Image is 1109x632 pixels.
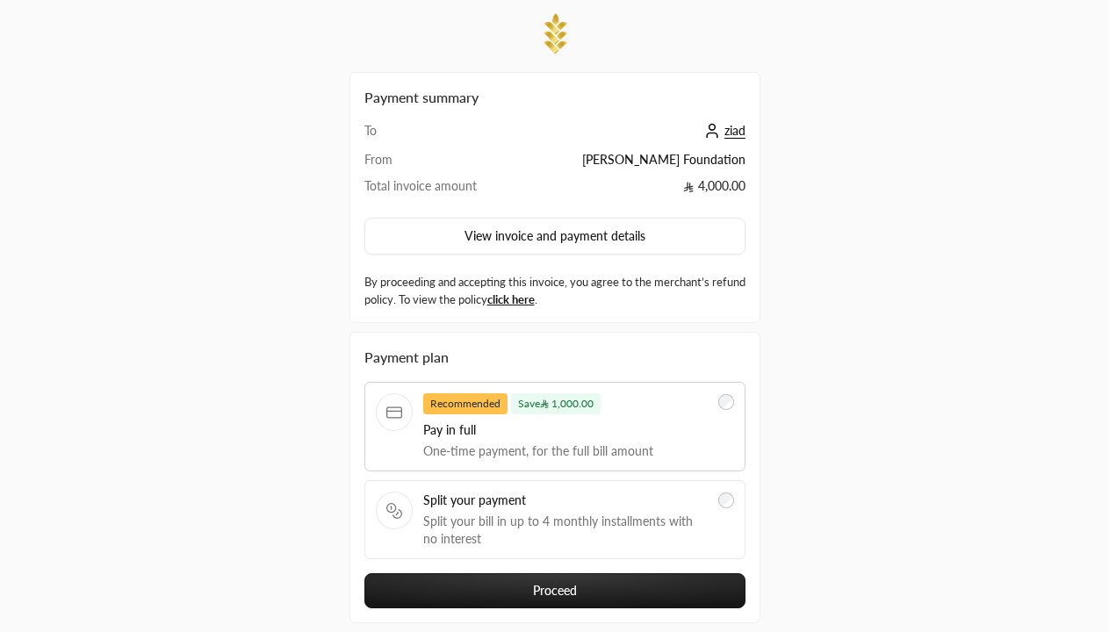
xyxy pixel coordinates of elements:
[364,573,745,608] button: Proceed
[423,421,709,439] span: Pay in full
[423,393,508,414] span: Recommended
[511,393,601,414] span: Save 1,000.00
[718,492,734,508] input: Split your paymentSplit your bill in up to 4 monthly installments with no interest
[364,151,520,177] td: From
[364,274,745,308] label: By proceeding and accepting this invoice, you agree to the merchant’s refund policy. To view the ...
[718,394,734,410] input: RecommendedSave 1,000.00Pay in fullOne-time payment, for the full bill amount
[537,11,573,58] img: Company Logo
[423,492,709,509] span: Split your payment
[487,292,535,306] a: click here
[364,122,520,151] td: To
[364,347,745,368] div: Payment plan
[423,513,709,548] span: Split your bill in up to 4 monthly installments with no interest
[519,151,745,177] td: [PERSON_NAME] Foundation
[364,177,520,204] td: Total invoice amount
[364,218,745,255] button: View invoice and payment details
[724,123,745,139] span: ziad
[364,87,745,108] h2: Payment summary
[519,177,745,204] td: 4,000.00
[700,123,745,138] a: ziad
[423,442,709,460] span: One-time payment, for the full bill amount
